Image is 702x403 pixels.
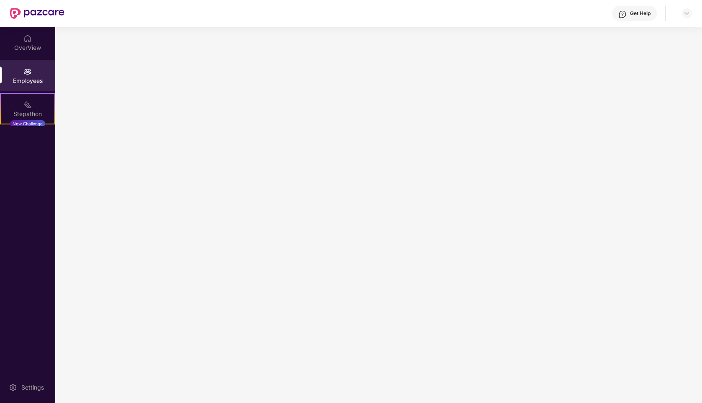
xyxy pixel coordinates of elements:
[23,34,32,43] img: svg+xml;base64,PHN2ZyBpZD0iSG9tZSIgeG1sbnM9Imh0dHA6Ly93d3cudzMub3JnLzIwMDAvc3ZnIiB3aWR0aD0iMjAiIG...
[19,383,46,392] div: Settings
[684,10,690,17] img: svg+xml;base64,PHN2ZyBpZD0iRHJvcGRvd24tMzJ4MzIiIHhtbG5zPSJodHRwOi8vd3d3LnczLm9yZy8yMDAwL3N2ZyIgd2...
[1,110,54,118] div: Stepathon
[618,10,627,18] img: svg+xml;base64,PHN2ZyBpZD0iSGVscC0zMngzMiIgeG1sbnM9Imh0dHA6Ly93d3cudzMub3JnLzIwMDAvc3ZnIiB3aWR0aD...
[10,8,64,19] img: New Pazcare Logo
[10,120,45,127] div: New Challenge
[630,10,651,17] div: Get Help
[23,67,32,76] img: svg+xml;base64,PHN2ZyBpZD0iRW1wbG95ZWVzIiB4bWxucz0iaHR0cDovL3d3dy53My5vcmcvMjAwMC9zdmciIHdpZHRoPS...
[23,101,32,109] img: svg+xml;base64,PHN2ZyB4bWxucz0iaHR0cDovL3d3dy53My5vcmcvMjAwMC9zdmciIHdpZHRoPSIyMSIgaGVpZ2h0PSIyMC...
[9,383,17,392] img: svg+xml;base64,PHN2ZyBpZD0iU2V0dGluZy0yMHgyMCIgeG1sbnM9Imh0dHA6Ly93d3cudzMub3JnLzIwMDAvc3ZnIiB3aW...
